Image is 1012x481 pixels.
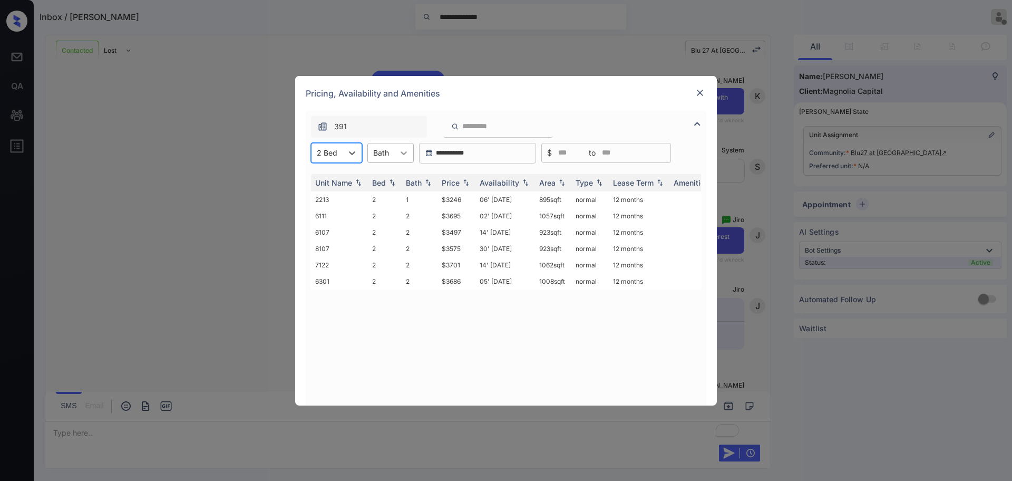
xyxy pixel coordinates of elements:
[402,208,437,224] td: 2
[475,208,535,224] td: 02' [DATE]
[535,191,571,208] td: 895 sqft
[571,224,609,240] td: normal
[368,224,402,240] td: 2
[571,257,609,273] td: normal
[402,273,437,290] td: 2
[437,257,475,273] td: $3701
[557,179,567,186] img: sorting
[442,178,460,187] div: Price
[547,147,552,159] span: $
[311,240,368,257] td: 8107
[437,191,475,208] td: $3246
[368,273,402,290] td: 2
[311,191,368,208] td: 2213
[311,224,368,240] td: 6107
[535,257,571,273] td: 1062 sqft
[402,224,437,240] td: 2
[451,122,459,131] img: icon-zuma
[571,191,609,208] td: normal
[372,178,386,187] div: Bed
[315,178,352,187] div: Unit Name
[475,273,535,290] td: 05' [DATE]
[317,121,328,132] img: icon-zuma
[674,178,709,187] div: Amenities
[535,224,571,240] td: 923 sqft
[691,118,704,130] img: icon-zuma
[609,240,669,257] td: 12 months
[535,208,571,224] td: 1057 sqft
[613,178,654,187] div: Lease Term
[594,179,605,186] img: sorting
[480,178,519,187] div: Availability
[311,273,368,290] td: 6301
[368,257,402,273] td: 2
[368,191,402,208] td: 2
[437,240,475,257] td: $3575
[655,179,665,186] img: sorting
[695,88,705,98] img: close
[609,273,669,290] td: 12 months
[475,191,535,208] td: 06' [DATE]
[437,273,475,290] td: $3686
[334,121,347,132] span: 391
[402,240,437,257] td: 2
[437,208,475,224] td: $3695
[535,240,571,257] td: 923 sqft
[589,147,596,159] span: to
[571,273,609,290] td: normal
[295,76,717,111] div: Pricing, Availability and Amenities
[609,224,669,240] td: 12 months
[571,208,609,224] td: normal
[535,273,571,290] td: 1008 sqft
[609,191,669,208] td: 12 months
[475,257,535,273] td: 14' [DATE]
[576,178,593,187] div: Type
[353,179,364,186] img: sorting
[387,179,397,186] img: sorting
[475,224,535,240] td: 14' [DATE]
[311,257,368,273] td: 7122
[461,179,471,186] img: sorting
[520,179,531,186] img: sorting
[609,208,669,224] td: 12 months
[402,191,437,208] td: 1
[311,208,368,224] td: 6111
[475,240,535,257] td: 30' [DATE]
[402,257,437,273] td: 2
[423,179,433,186] img: sorting
[609,257,669,273] td: 12 months
[539,178,556,187] div: Area
[406,178,422,187] div: Bath
[571,240,609,257] td: normal
[368,240,402,257] td: 2
[437,224,475,240] td: $3497
[368,208,402,224] td: 2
